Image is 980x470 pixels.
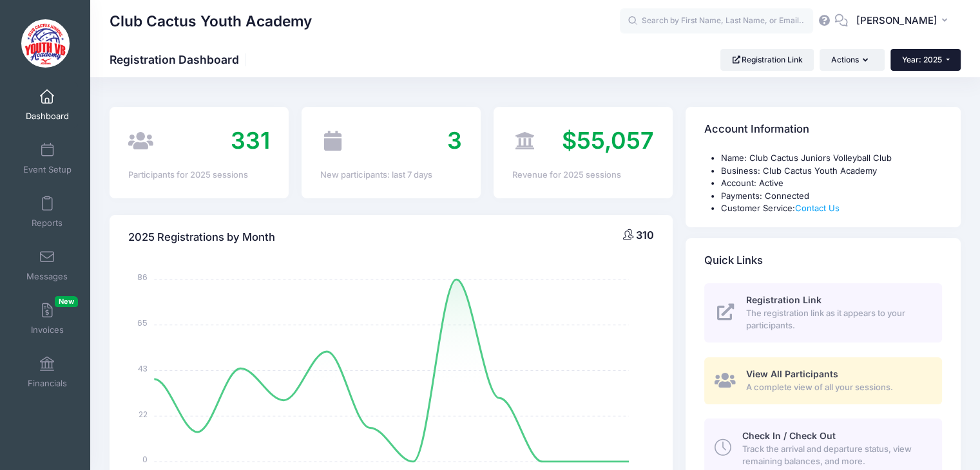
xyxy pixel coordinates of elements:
[820,49,884,71] button: Actions
[704,111,809,148] h4: Account Information
[17,189,78,234] a: Reports
[746,368,838,379] span: View All Participants
[21,19,70,68] img: Club Cactus Youth Academy
[143,454,148,465] tspan: 0
[55,296,78,307] span: New
[704,357,942,404] a: View All Participants A complete view of all your sessions.
[721,152,942,165] li: Name: Club Cactus Juniors Volleyball Club
[17,136,78,181] a: Event Setup
[28,378,67,389] span: Financials
[795,203,840,213] a: Contact Us
[746,307,927,332] span: The registration link as it appears to your participants.
[231,126,270,155] span: 331
[746,294,821,305] span: Registration Link
[848,6,961,36] button: [PERSON_NAME]
[742,430,835,441] span: Check In / Check Out
[742,443,927,468] span: Track the arrival and departure status, view remaining balances, and more.
[139,363,148,374] tspan: 43
[128,219,275,256] h4: 2025 Registrations by Month
[32,218,62,229] span: Reports
[138,272,148,283] tspan: 86
[128,169,270,182] div: Participants for 2025 sessions
[856,14,937,28] span: [PERSON_NAME]
[17,296,78,341] a: InvoicesNew
[562,126,654,155] span: $55,057
[512,169,654,182] div: Revenue for 2025 sessions
[320,169,462,182] div: New participants: last 7 days
[902,55,942,64] span: Year: 2025
[721,177,942,190] li: Account: Active
[26,271,68,282] span: Messages
[110,53,250,66] h1: Registration Dashboard
[139,408,148,419] tspan: 22
[890,49,961,71] button: Year: 2025
[138,317,148,328] tspan: 65
[447,126,462,155] span: 3
[620,8,813,34] input: Search by First Name, Last Name, or Email...
[636,229,654,241] span: 310
[17,243,78,288] a: Messages
[720,49,814,71] a: Registration Link
[110,6,312,36] h1: Club Cactus Youth Academy
[26,111,69,122] span: Dashboard
[721,190,942,203] li: Payments: Connected
[746,381,927,394] span: A complete view of all your sessions.
[704,283,942,343] a: Registration Link The registration link as it appears to your participants.
[721,202,942,215] li: Customer Service:
[23,164,72,175] span: Event Setup
[704,242,763,279] h4: Quick Links
[31,324,64,335] span: Invoices
[721,165,942,178] li: Business: Club Cactus Youth Academy
[17,82,78,127] a: Dashboard
[17,350,78,395] a: Financials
